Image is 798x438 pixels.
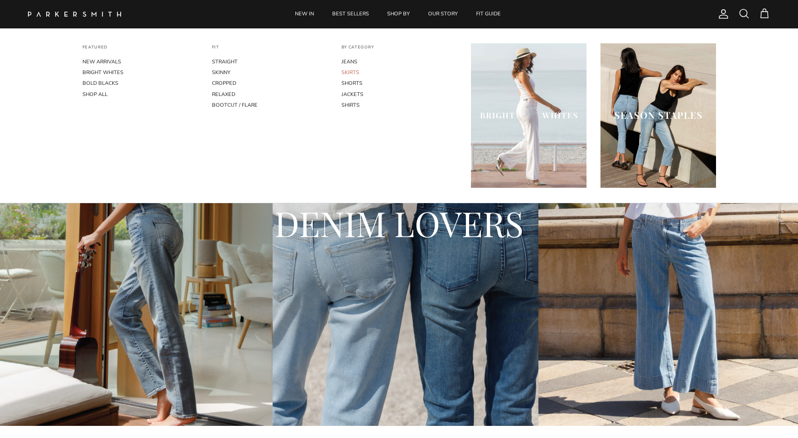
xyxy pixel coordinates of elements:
a: RELAXED [212,89,327,100]
a: BRIGHT WHITES [82,67,198,78]
a: SKINNY [212,67,327,78]
a: SKIRTS [341,67,457,78]
img: Parker Smith [28,12,121,17]
h2: DENIM LOVERS [141,201,658,246]
a: NEW ARRIVALS [82,56,198,67]
a: STRAIGHT [212,56,327,67]
a: JACKETS [341,89,457,100]
a: FIT [212,45,219,57]
a: Account [714,8,729,20]
a: BY CATEGORY [341,45,374,57]
a: BOOTCUT / FLARE [212,100,327,110]
a: BOLD BLACKS [82,78,198,89]
a: SHORTS [341,78,457,89]
a: SHOP ALL [82,89,198,100]
a: CROPPED [212,78,327,89]
a: SHIRTS [341,100,457,110]
a: FEATURED [82,45,108,57]
a: JEANS [341,56,457,67]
